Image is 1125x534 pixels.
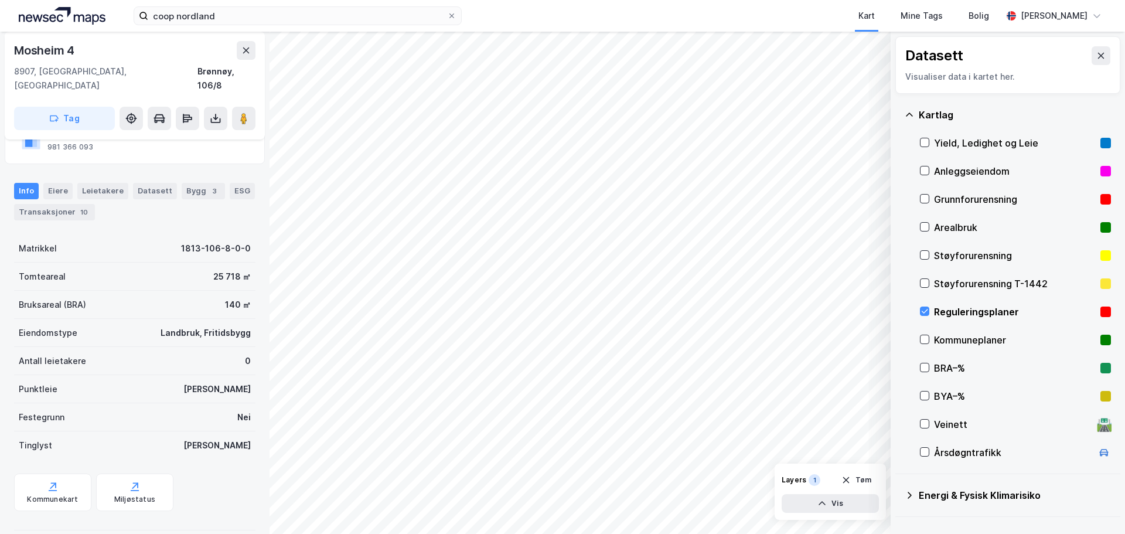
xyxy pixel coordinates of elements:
[133,183,177,199] div: Datasett
[225,298,251,312] div: 140 ㎡
[934,249,1096,263] div: Støyforurensning
[934,417,1092,431] div: Veinett
[934,136,1096,150] div: Yield, Ledighet og Leie
[14,41,77,60] div: Mosheim 4
[919,108,1111,122] div: Kartlag
[183,382,251,396] div: [PERSON_NAME]
[19,270,66,284] div: Tomteareal
[209,185,220,197] div: 3
[43,183,73,199] div: Eiere
[245,354,251,368] div: 0
[809,474,820,486] div: 1
[901,9,943,23] div: Mine Tags
[19,242,57,256] div: Matrikkel
[934,277,1096,291] div: Støyforurensning T-1442
[19,298,86,312] div: Bruksareal (BRA)
[934,445,1092,460] div: Årsdøgntrafikk
[114,495,155,504] div: Miljøstatus
[19,410,64,424] div: Festegrunn
[230,183,255,199] div: ESG
[47,142,93,152] div: 981 366 093
[27,495,78,504] div: Kommunekart
[14,183,39,199] div: Info
[14,64,197,93] div: 8907, [GEOGRAPHIC_DATA], [GEOGRAPHIC_DATA]
[934,333,1096,347] div: Kommuneplaner
[19,7,105,25] img: logo.a4113a55bc3d86da70a041830d287a7e.svg
[905,46,963,65] div: Datasett
[19,354,86,368] div: Antall leietakere
[1021,9,1087,23] div: [PERSON_NAME]
[182,183,225,199] div: Bygg
[181,242,251,256] div: 1813-106-8-0-0
[905,70,1110,84] div: Visualiser data i kartet her.
[183,438,251,453] div: [PERSON_NAME]
[934,305,1096,319] div: Reguleringsplaner
[213,270,251,284] div: 25 718 ㎡
[1096,417,1112,432] div: 🛣️
[782,494,879,513] button: Vis
[934,361,1096,375] div: BRA–%
[782,475,806,485] div: Layers
[1066,478,1125,534] iframe: Chat Widget
[858,9,875,23] div: Kart
[934,192,1096,206] div: Grunnforurensning
[14,204,95,220] div: Transaksjoner
[919,488,1111,502] div: Energi & Fysisk Klimarisiko
[14,107,115,130] button: Tag
[19,382,57,396] div: Punktleie
[834,471,879,489] button: Tøm
[19,326,77,340] div: Eiendomstype
[19,438,52,453] div: Tinglyst
[148,7,447,25] input: Søk på adresse, matrikkel, gårdeiere, leietakere eller personer
[969,9,989,23] div: Bolig
[237,410,251,424] div: Nei
[934,389,1096,403] div: BYA–%
[78,206,90,218] div: 10
[161,326,251,340] div: Landbruk, Fritidsbygg
[1066,478,1125,534] div: Kontrollprogram for chat
[934,220,1096,234] div: Arealbruk
[934,164,1096,178] div: Anleggseiendom
[77,183,128,199] div: Leietakere
[197,64,255,93] div: Brønnøy, 106/8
